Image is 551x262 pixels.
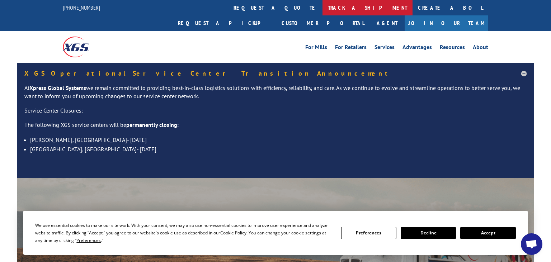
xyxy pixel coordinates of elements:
[405,15,488,31] a: Join Our Team
[460,227,515,239] button: Accept
[521,233,542,255] a: Open chat
[369,15,405,31] a: Agent
[126,121,177,128] strong: permanently closing
[401,227,456,239] button: Decline
[440,44,465,52] a: Resources
[220,230,246,236] span: Cookie Policy
[173,15,276,31] a: Request a pickup
[375,44,395,52] a: Services
[35,221,332,244] div: We use essential cookies to make our site work. With your consent, we may also use non-essential ...
[23,211,528,255] div: Cookie Consent Prompt
[402,44,432,52] a: Advantages
[24,84,527,107] p: At we remain committed to providing best-in-class logistics solutions with efficiency, reliabilit...
[64,205,320,248] b: Visibility, transparency, and control for your entire supply chain.
[63,4,100,11] a: [PHONE_NUMBER]
[30,144,527,154] li: [GEOGRAPHIC_DATA], [GEOGRAPHIC_DATA]- [DATE]
[305,44,327,52] a: For Mills
[473,44,488,52] a: About
[24,107,83,114] u: Service Center Closures:
[276,15,369,31] a: Customer Portal
[341,227,396,239] button: Preferences
[335,44,367,52] a: For Retailers
[76,237,101,243] span: Preferences
[29,84,86,91] strong: Xpress Global Systems
[24,121,527,135] p: The following XGS service centers will be :
[30,135,527,144] li: [PERSON_NAME], [GEOGRAPHIC_DATA]- [DATE]
[24,70,527,77] h5: XGS Operational Service Center Transition Announcement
